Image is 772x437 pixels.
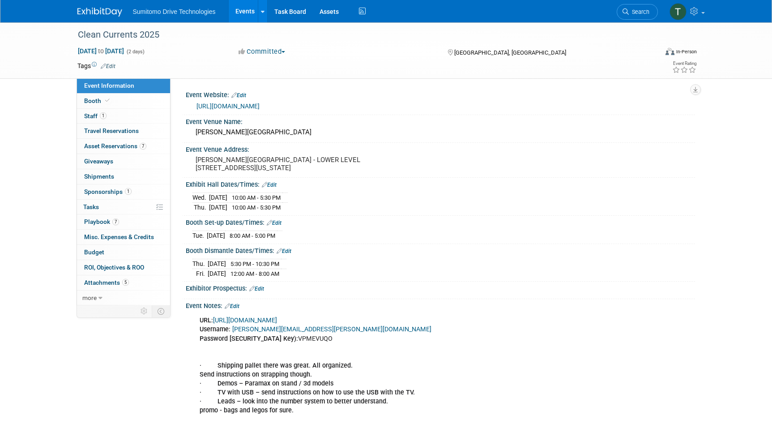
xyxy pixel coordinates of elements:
div: Event Rating [672,61,696,66]
td: [DATE] [208,259,226,269]
span: 8:00 AM - 5:00 PM [230,232,275,239]
div: Clean Currents 2025 [75,27,644,43]
span: 1 [100,112,107,119]
span: Event Information [84,82,134,89]
a: [URL][DOMAIN_NAME] [213,317,277,324]
td: Tags [77,61,115,70]
b: · Demos – Paramax on stand / 3d models [200,380,333,387]
div: Event Venue Name: [186,115,695,126]
div: Exhibitor Prospectus: [186,282,695,293]
pre: [PERSON_NAME][GEOGRAPHIC_DATA] - LOWER LEVEL [STREET_ADDRESS][US_STATE] [196,156,388,172]
button: Committed [235,47,289,56]
span: 5:30 PM - 10:30 PM [230,261,279,267]
span: Giveaways [84,158,113,165]
td: Toggle Event Tabs [152,305,170,317]
b: Password [SECURITY_DATA] Key): [200,335,298,343]
span: Playbook [84,218,119,225]
a: Edit [249,286,264,292]
a: Attachments5 [77,275,170,290]
b: · Leads – look into the number system to better understand. [200,398,388,405]
td: [DATE] [208,269,226,278]
div: Event Venue Address: [186,143,695,154]
a: Edit [267,220,282,226]
td: Personalize Event Tab Strip [136,305,152,317]
a: Sponsorships1 [77,184,170,199]
td: Wed. [192,193,209,203]
b: promo - bags and legos for sure. [200,407,294,414]
b: · Shipping pallet there was great. All organized. [200,362,353,369]
span: Budget [84,248,104,256]
a: Budget [77,245,170,260]
div: Booth Dismantle Dates/Times: [186,244,695,256]
span: Tasks [83,203,99,210]
span: 7 [112,218,119,225]
a: Event Information [77,78,170,93]
span: more [82,294,97,301]
div: Exhibit Hall Dates/Times: [186,178,695,189]
a: [PERSON_NAME][EMAIL_ADDRESS][PERSON_NAME][DOMAIN_NAME] [232,326,431,333]
a: Edit [231,92,246,99]
td: [DATE] [209,193,227,203]
a: Tasks [77,200,170,214]
a: Staff1 [77,109,170,124]
a: Asset Reservations7 [77,139,170,154]
td: Thu. [192,203,209,212]
b: Username: [200,326,230,333]
span: Staff [84,112,107,120]
a: Edit [225,303,239,309]
span: Travel Reservations [84,127,139,134]
b: URL: [200,317,213,324]
b: Send instructions on strapping though. [200,371,312,378]
span: Misc. Expenses & Credits [84,233,154,240]
span: [GEOGRAPHIC_DATA], [GEOGRAPHIC_DATA] [454,49,566,56]
span: 10:00 AM - 5:30 PM [232,204,281,211]
a: ROI, Objectives & ROO [77,260,170,275]
td: Thu. [192,259,208,269]
b: · TV with USB – send instructions on how to use the USB with the TV. [200,389,415,396]
span: Sponsorships [84,188,132,195]
a: Edit [262,182,277,188]
span: (2 days) [126,49,145,55]
a: Travel Reservations [77,124,170,138]
i: Booth reservation complete [105,98,110,103]
a: Playbook7 [77,214,170,229]
span: [DATE] [DATE] [77,47,124,55]
a: Shipments [77,169,170,184]
div: Booth Set-up Dates/Times: [186,216,695,227]
div: Event Website: [186,88,695,100]
a: more [77,291,170,305]
span: 12:00 AM - 8:00 AM [230,270,279,277]
td: [DATE] [207,231,225,240]
a: Edit [277,248,291,254]
span: Shipments [84,173,114,180]
a: Giveaways [77,154,170,169]
td: [DATE] [209,203,227,212]
td: Tue. [192,231,207,240]
span: 7 [140,143,146,150]
span: 5 [122,279,129,286]
div: Event Format [605,47,697,60]
a: Search [617,4,658,20]
span: Sumitomo Drive Technologies [133,8,216,15]
img: Format-Inperson.png [665,48,674,55]
span: Booth [84,97,111,104]
a: Booth [77,94,170,108]
span: Attachments [84,279,129,286]
img: Taylor Mobley [670,3,687,20]
td: Fri. [192,269,208,278]
div: Event Notes: [186,299,695,311]
span: Asset Reservations [84,142,146,150]
img: ExhibitDay [77,8,122,17]
span: Search [629,9,649,15]
div: [PERSON_NAME][GEOGRAPHIC_DATA] [192,125,688,139]
a: Edit [101,63,115,69]
span: 1 [125,188,132,195]
span: to [97,47,105,55]
div: In-Person [676,48,697,55]
a: Misc. Expenses & Credits [77,230,170,244]
span: ROI, Objectives & ROO [84,264,144,271]
a: [URL][DOMAIN_NAME] [196,103,260,110]
span: 10:00 AM - 5:30 PM [232,194,281,201]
